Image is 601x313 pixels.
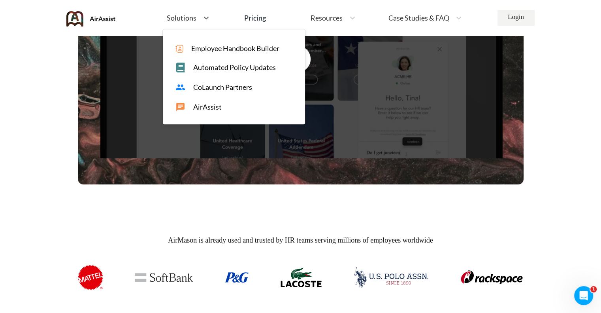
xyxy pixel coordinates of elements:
[135,273,193,282] img: softBank
[281,267,322,287] img: lacoste
[193,103,222,111] span: AirAssist
[175,45,183,53] img: icon
[193,63,276,72] span: Automated Policy Updates
[167,14,196,21] span: Solutions
[78,265,103,290] img: mattel
[193,83,252,91] span: CoLaunch Partners
[244,14,266,21] div: Pricing
[388,14,449,21] span: Case Studies & FAQ
[168,235,433,246] span: AirMason is already used and trusted by HR teams serving millions of employees worldwide
[497,10,535,26] a: Login
[66,11,116,27] img: AirAssist
[311,14,343,21] span: Resources
[225,272,249,283] img: pg
[354,267,429,288] img: usPollo
[244,11,266,25] a: Pricing
[191,44,279,53] span: Employee Handbook Builder
[590,286,597,292] span: 1
[460,270,523,284] img: rackspace
[574,286,593,305] iframe: Intercom live chat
